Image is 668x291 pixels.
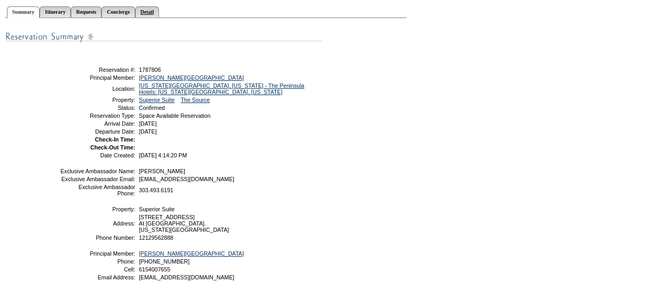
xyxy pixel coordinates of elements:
[7,6,40,18] a: Summary
[139,74,244,81] a: [PERSON_NAME][GEOGRAPHIC_DATA]
[135,6,159,17] a: Detail
[181,97,210,103] a: The Source
[60,97,135,103] td: Property:
[60,74,135,81] td: Principal Member:
[139,214,229,233] span: [STREET_ADDRESS] At [GEOGRAPHIC_DATA]. [US_STATE][GEOGRAPHIC_DATA]
[139,112,210,119] span: Space Available Reservation
[60,176,135,182] td: Exclusive Ambassador Email:
[139,168,185,174] span: [PERSON_NAME]
[139,187,173,193] span: 303.493.6191
[139,176,234,182] span: [EMAIL_ADDRESS][DOMAIN_NAME]
[101,6,135,17] a: Concierge
[139,274,234,280] span: [EMAIL_ADDRESS][DOMAIN_NAME]
[60,214,135,233] td: Address:
[139,250,244,257] a: [PERSON_NAME][GEOGRAPHIC_DATA]
[60,206,135,212] td: Property:
[60,105,135,111] td: Status:
[60,234,135,241] td: Phone Number:
[60,128,135,135] td: Departure Date:
[139,234,173,241] span: 12129562888
[5,30,322,43] img: subTtlResSummary.gif
[60,120,135,127] td: Arrival Date:
[40,6,71,17] a: Itinerary
[139,128,157,135] span: [DATE]
[139,105,165,111] span: Confirmed
[139,206,175,212] span: Superior Suite
[60,258,135,265] td: Phone:
[60,152,135,158] td: Date Created:
[60,112,135,119] td: Reservation Type:
[71,6,101,17] a: Requests
[60,266,135,273] td: Cell:
[139,258,190,265] span: [PHONE_NUMBER]
[60,82,135,95] td: Location:
[139,120,157,127] span: [DATE]
[60,67,135,73] td: Reservation #:
[139,266,170,273] span: 6154007655
[60,274,135,280] td: Email Address:
[139,97,175,103] a: Superior Suite
[60,250,135,257] td: Principal Member:
[60,184,135,196] td: Exclusive Ambassador Phone:
[139,152,187,158] span: [DATE] 4:14:20 PM
[60,168,135,174] td: Exclusive Ambassador Name:
[95,136,135,143] strong: Check-In Time:
[90,144,135,151] strong: Check-Out Time:
[139,67,161,73] span: 1787806
[139,82,304,95] a: [US_STATE][GEOGRAPHIC_DATA], [US_STATE] - The Peninsula Hotels: [US_STATE][GEOGRAPHIC_DATA], [US_...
